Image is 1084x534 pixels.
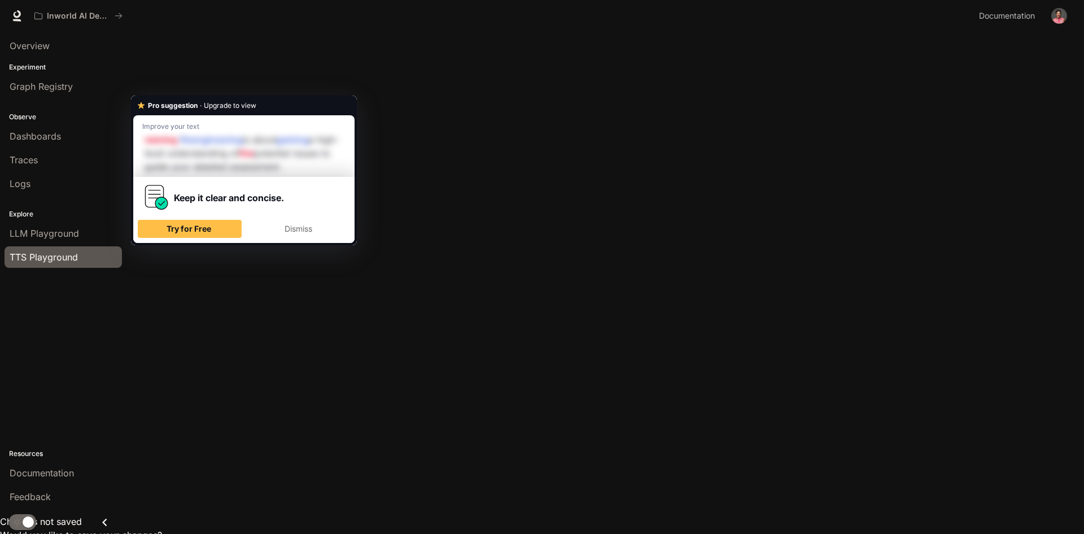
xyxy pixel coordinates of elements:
[47,11,110,21] p: Inworld AI Demos
[974,5,1043,27] a: Documentation
[1048,5,1070,27] button: User avatar
[1051,8,1067,24] img: User avatar
[979,9,1035,23] span: Documentation
[29,5,128,27] button: All workspaces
